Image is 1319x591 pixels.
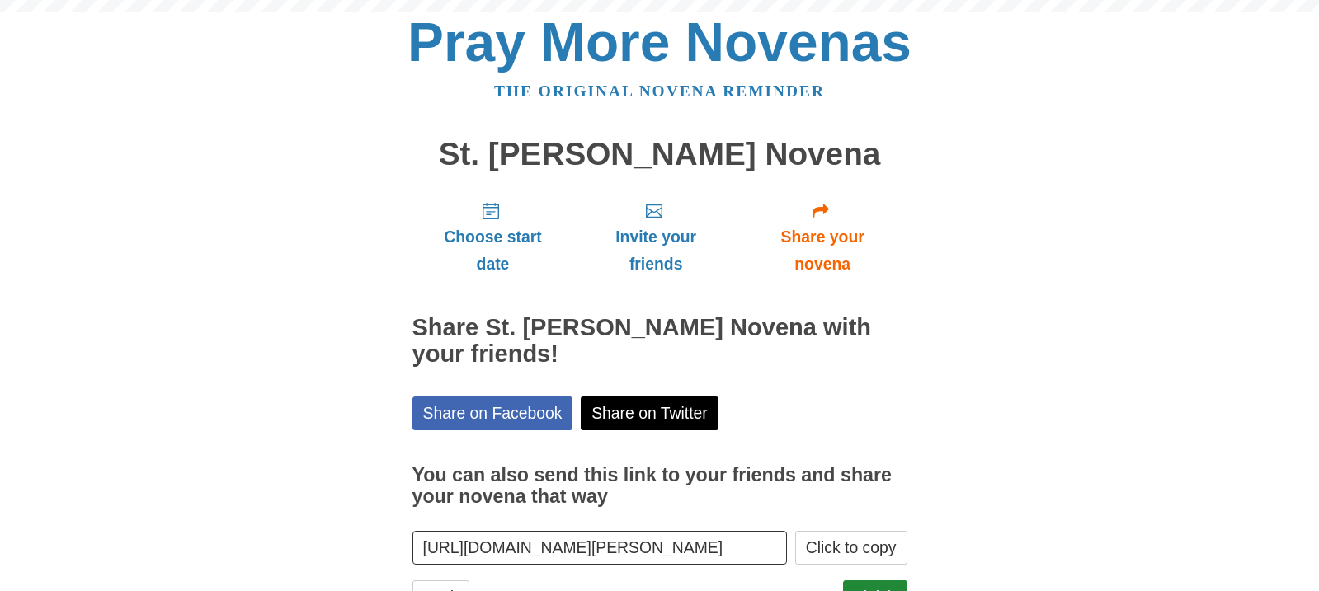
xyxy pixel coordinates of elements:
a: Pray More Novenas [407,12,912,73]
h2: Share St. [PERSON_NAME] Novena with your friends! [412,315,907,368]
a: Share your novena [738,188,907,286]
a: Share on Facebook [412,396,573,430]
h3: You can also send this link to your friends and share your novena that way [412,465,907,507]
span: Share your novena [755,223,891,278]
span: Choose start date [429,223,558,278]
a: Invite your friends [573,188,737,286]
a: Share on Twitter [581,396,718,430]
span: Invite your friends [590,223,721,278]
a: Choose start date [412,188,574,286]
button: Click to copy [795,531,907,565]
a: The original novena reminder [494,82,825,100]
h1: St. [PERSON_NAME] Novena [412,137,907,172]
